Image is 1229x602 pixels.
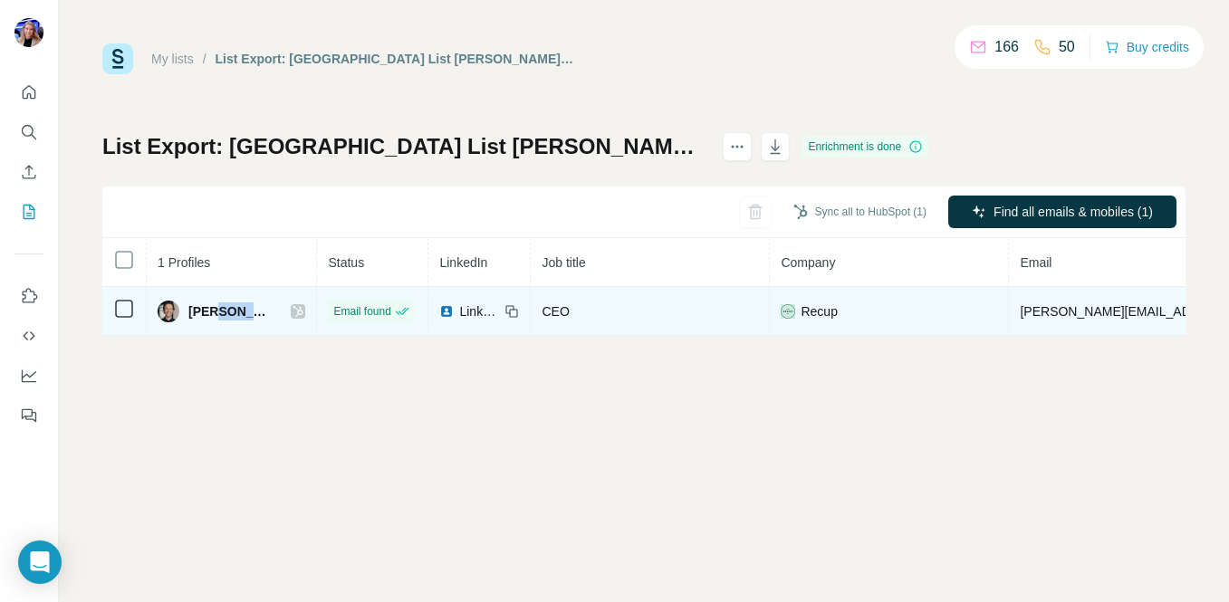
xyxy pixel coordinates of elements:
button: My lists [14,196,43,228]
a: My lists [151,52,194,66]
div: Open Intercom Messenger [18,540,62,584]
p: 166 [994,36,1019,58]
img: LinkedIn logo [439,304,454,319]
span: LinkedIn [439,255,487,270]
button: actions [723,132,752,161]
span: Recup [801,302,837,320]
span: CEO [542,304,569,319]
button: Enrich CSV [14,156,43,188]
div: List Export: [GEOGRAPHIC_DATA] List [PERSON_NAME] - [DATE] 16:07 [216,50,575,68]
span: Company [781,255,835,270]
button: Quick start [14,76,43,109]
img: company-logo [781,304,795,319]
button: Buy credits [1105,34,1189,60]
li: / [203,50,206,68]
span: Job title [542,255,585,270]
span: Find all emails & mobiles (1) [994,203,1153,221]
img: Surfe Logo [102,43,133,74]
button: Feedback [14,399,43,432]
img: Avatar [14,18,43,47]
span: LinkedIn [459,302,499,320]
span: Status [328,255,364,270]
img: Avatar [158,301,179,322]
span: Email found [333,303,390,320]
p: 50 [1059,36,1075,58]
button: Dashboard [14,359,43,392]
button: Search [14,116,43,148]
div: Enrichment is done [802,136,928,158]
button: Use Surfe on LinkedIn [14,280,43,312]
span: Email [1020,255,1051,270]
h1: List Export: [GEOGRAPHIC_DATA] List [PERSON_NAME] - [DATE] 16:07 [102,132,706,161]
button: Sync all to HubSpot (1) [781,198,939,225]
button: Find all emails & mobiles (1) [948,196,1176,228]
span: [PERSON_NAME] [188,302,273,320]
button: Use Surfe API [14,320,43,352]
span: 1 Profiles [158,255,210,270]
